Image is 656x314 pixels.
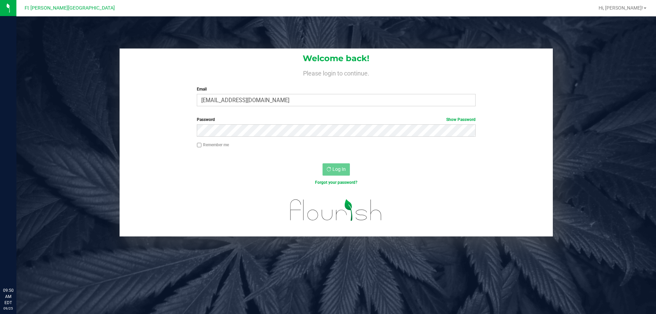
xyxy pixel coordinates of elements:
[599,5,643,11] span: Hi, [PERSON_NAME]!
[323,163,350,176] button: Log In
[3,306,13,311] p: 09/25
[197,142,229,148] label: Remember me
[3,287,13,306] p: 09:50 AM EDT
[315,180,357,185] a: Forgot your password?
[197,143,202,148] input: Remember me
[120,54,553,63] h1: Welcome back!
[25,5,115,11] span: Ft [PERSON_NAME][GEOGRAPHIC_DATA]
[197,117,215,122] span: Password
[197,86,475,92] label: Email
[446,117,476,122] a: Show Password
[332,166,346,172] span: Log In
[282,193,390,228] img: flourish_logo.svg
[120,68,553,77] h4: Please login to continue.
